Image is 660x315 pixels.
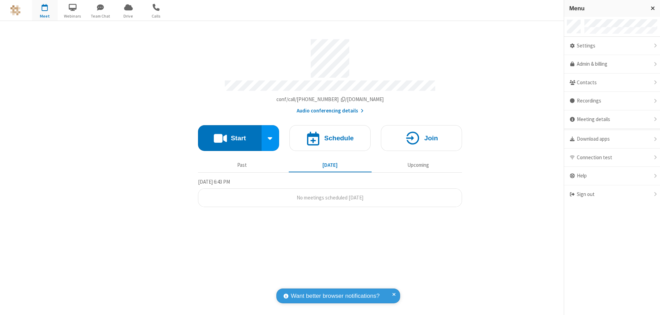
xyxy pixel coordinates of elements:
div: Start conference options [262,125,279,151]
span: No meetings scheduled [DATE] [297,194,363,201]
span: Meet [32,13,58,19]
section: Today's Meetings [198,178,462,207]
span: Drive [115,13,141,19]
span: Webinars [60,13,86,19]
button: Audio conferencing details [297,107,364,115]
span: Calls [143,13,169,19]
span: Team Chat [88,13,113,19]
div: Contacts [564,74,660,92]
button: Past [201,159,284,172]
button: Upcoming [377,159,460,172]
h3: Menu [569,5,645,12]
div: Sign out [564,185,660,204]
a: Admin & billing [564,55,660,74]
div: Meeting details [564,110,660,129]
img: QA Selenium DO NOT DELETE OR CHANGE [10,5,21,15]
div: Download apps [564,130,660,149]
button: [DATE] [289,159,372,172]
button: Schedule [289,125,371,151]
button: Join [381,125,462,151]
div: Settings [564,37,660,55]
button: Copy my meeting room linkCopy my meeting room link [276,96,384,104]
button: Start [198,125,262,151]
span: Copy my meeting room link [276,96,384,102]
section: Account details [198,34,462,115]
h4: Start [231,135,246,141]
h4: Join [424,135,438,141]
div: Recordings [564,92,660,110]
h4: Schedule [324,135,354,141]
span: Want better browser notifications? [291,292,379,301]
div: Connection test [564,149,660,167]
div: Help [564,167,660,185]
span: [DATE] 6:43 PM [198,178,230,185]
